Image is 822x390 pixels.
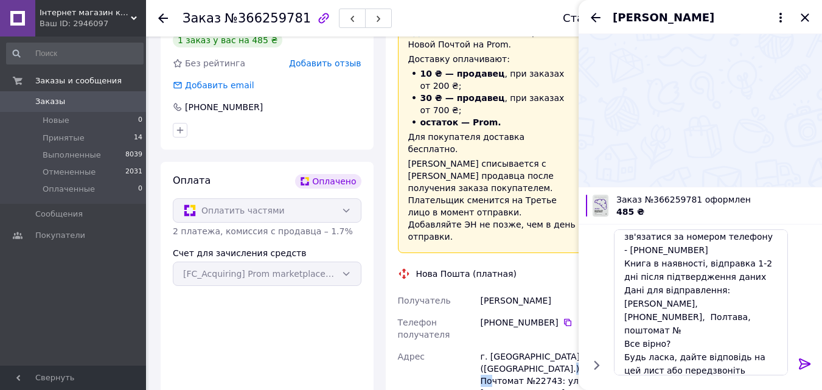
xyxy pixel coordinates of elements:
[408,27,503,37] a: «Дешевая доставка»
[420,69,505,78] span: 10 ₴ — продавец
[173,247,361,259] div: Счет для зачисления средств
[225,11,311,26] span: №366259781
[563,12,644,24] div: Статус заказа
[481,316,586,329] div: [PHONE_NUMBER]
[138,184,142,195] span: 0
[798,10,812,25] button: Закрыть
[43,115,69,126] span: Новые
[184,79,256,91] div: Добавить email
[420,117,501,127] span: остаток — Prom.
[134,133,142,144] span: 14
[616,193,815,206] span: Заказ №366259781 оформлен
[184,101,264,113] div: [PHONE_NUMBER]
[35,75,122,86] span: Заказы и сообщения
[588,10,603,25] button: Назад
[398,318,450,340] span: Телефон получателя
[6,43,144,64] input: Поиск
[413,268,520,280] div: Нова Пошта (платная)
[43,184,95,195] span: Оплаченные
[408,131,576,155] div: Для покупателя доставка бесплатно.
[613,10,788,26] button: [PERSON_NAME]
[138,115,142,126] span: 0
[40,18,146,29] div: Ваш ID: 2946097
[158,12,168,24] div: Вернуться назад
[43,167,96,178] span: Отмененные
[125,167,142,178] span: 2031
[35,230,85,241] span: Покупатели
[613,10,714,26] span: [PERSON_NAME]
[183,11,221,26] span: Заказ
[173,33,282,47] div: 1 заказ у вас на 485 ₴
[616,207,644,217] span: 485 ₴
[185,58,245,68] span: Без рейтинга
[125,150,142,161] span: 8039
[173,226,353,236] span: 2 платежа, комиссия с продавца – 1.7%
[408,92,576,116] li: , при заказах от 700 ₴;
[35,209,83,220] span: Сообщения
[408,68,576,92] li: , при заказах от 200 ₴;
[289,58,361,68] span: Добавить отзыв
[43,150,101,161] span: Выполненные
[588,357,604,373] button: Показать кнопки
[172,79,256,91] div: Добавить email
[408,26,576,50] div: для продавца Новой Почтой на Prom.
[420,93,505,103] span: 30 ₴ — продавец
[295,174,361,189] div: Оплачено
[398,296,451,305] span: Получатель
[43,133,85,144] span: Принятые
[35,96,65,107] span: Заказы
[408,158,576,243] div: [PERSON_NAME] списывается с [PERSON_NAME] продавца после получения заказа покупателем. Плательщик...
[614,229,788,375] textarea: Добрий день! Ви оформили замовлення в онлайн-книгарні" Bookchef ". На жаль, ми не можемо зв'язати...
[478,290,588,312] div: [PERSON_NAME]
[173,175,211,186] span: Оплата
[398,352,425,361] span: Адрес
[40,7,131,18] span: Інтернет магазин книг book24
[593,195,608,217] img: 6841587752_w100_h100_kniga-vorkbuk-dlya.jpg
[408,53,576,65] div: Доставку оплачивают:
